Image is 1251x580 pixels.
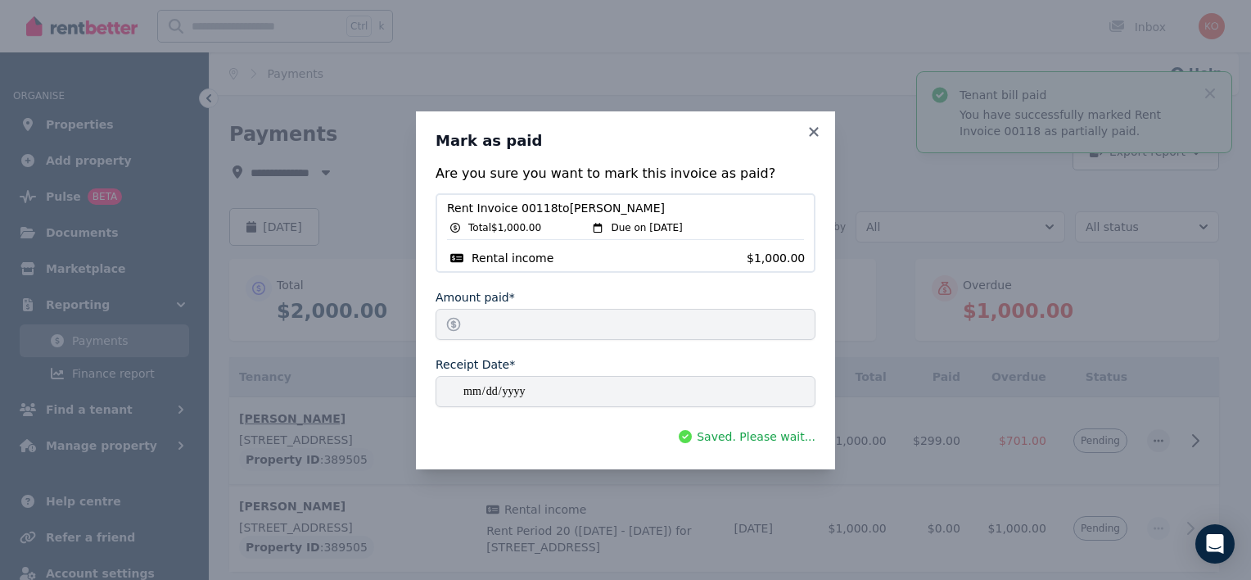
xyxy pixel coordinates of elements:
span: Rent Invoice 00118 to [PERSON_NAME] [447,200,804,216]
span: Saved. Please wait... [697,428,815,445]
label: Receipt Date* [436,356,515,373]
h3: Mark as paid [436,131,815,151]
span: Rental income [472,250,553,266]
p: Are you sure you want to mark this invoice as paid? [436,164,815,184]
div: Open Intercom Messenger [1195,524,1235,564]
label: Amount paid* [436,289,515,306]
span: $1,000.00 [747,250,804,266]
span: Total $1,000.00 [468,221,541,234]
span: Due on [DATE] [611,221,682,234]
